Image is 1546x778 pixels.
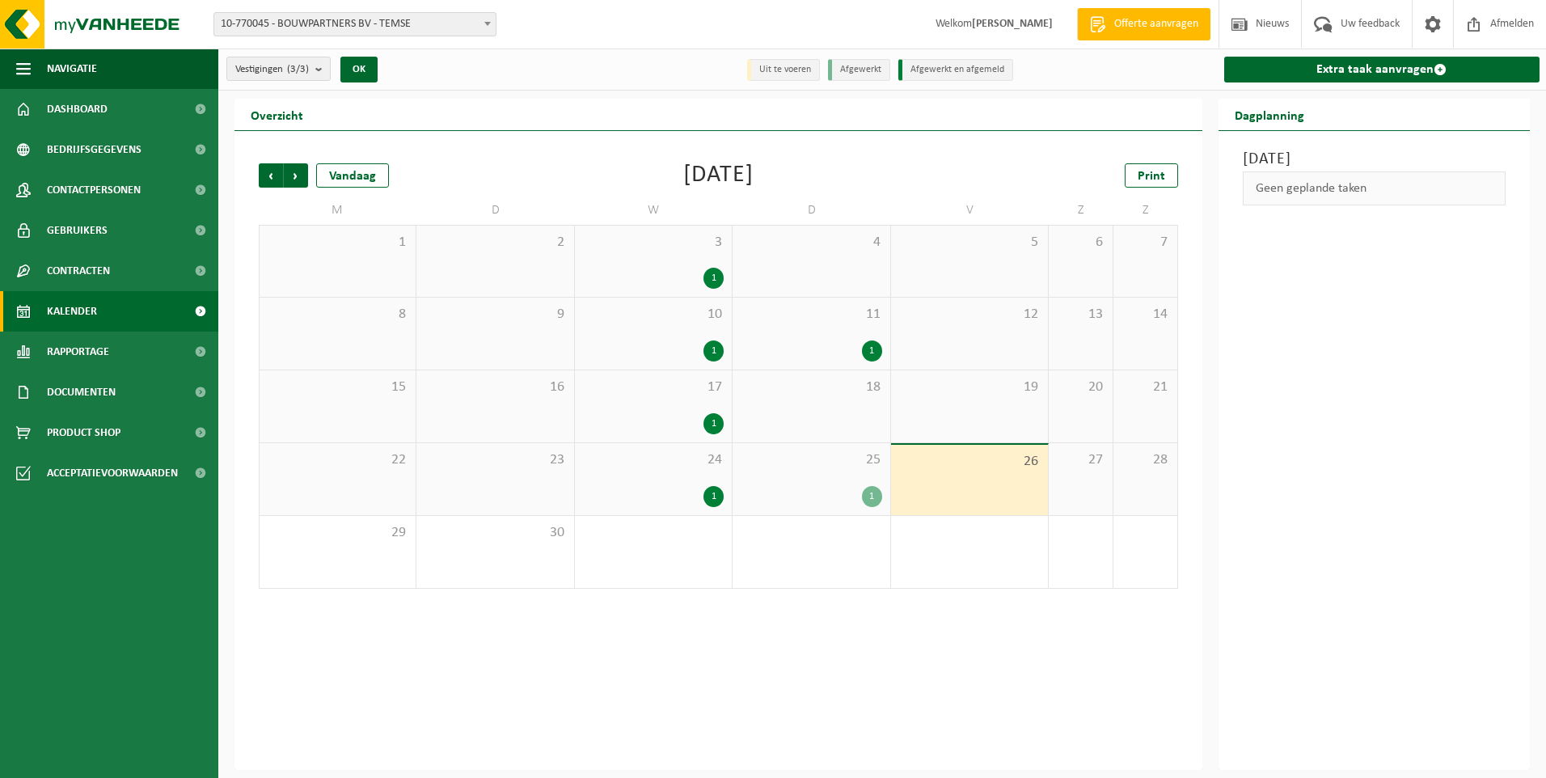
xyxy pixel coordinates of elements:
[425,234,565,252] span: 2
[259,196,416,225] td: M
[891,196,1049,225] td: V
[1138,170,1165,183] span: Print
[972,18,1053,30] strong: [PERSON_NAME]
[1057,306,1105,323] span: 13
[703,486,724,507] div: 1
[268,306,408,323] span: 8
[1243,147,1506,171] h3: [DATE]
[899,378,1040,396] span: 19
[1077,8,1210,40] a: Offerte aanvragen
[268,234,408,252] span: 1
[425,378,565,396] span: 16
[47,210,108,251] span: Gebruikers
[47,49,97,89] span: Navigatie
[583,451,724,469] span: 24
[741,306,881,323] span: 11
[583,306,724,323] span: 10
[47,372,116,412] span: Documenten
[862,340,882,362] div: 1
[683,163,754,188] div: [DATE]
[268,378,408,396] span: 15
[47,129,142,170] span: Bedrijfsgegevens
[47,291,97,332] span: Kalender
[733,196,890,225] td: D
[1110,16,1202,32] span: Offerte aanvragen
[234,99,319,130] h2: Overzicht
[425,451,565,469] span: 23
[1049,196,1113,225] td: Z
[259,163,283,188] span: Vorige
[583,378,724,396] span: 17
[898,59,1013,81] li: Afgewerkt en afgemeld
[1121,378,1169,396] span: 21
[340,57,378,82] button: OK
[47,412,120,453] span: Product Shop
[1113,196,1178,225] td: Z
[703,413,724,434] div: 1
[703,268,724,289] div: 1
[425,306,565,323] span: 9
[1219,99,1320,130] h2: Dagplanning
[1057,234,1105,252] span: 6
[1125,163,1178,188] a: Print
[316,163,389,188] div: Vandaag
[899,306,1040,323] span: 12
[47,89,108,129] span: Dashboard
[583,234,724,252] span: 3
[1224,57,1540,82] a: Extra taak aanvragen
[899,234,1040,252] span: 5
[47,251,110,291] span: Contracten
[268,451,408,469] span: 22
[747,59,820,81] li: Uit te voeren
[287,64,309,74] count: (3/3)
[226,57,331,81] button: Vestigingen(3/3)
[47,332,109,372] span: Rapportage
[703,340,724,362] div: 1
[575,196,733,225] td: W
[268,524,408,542] span: 29
[1121,451,1169,469] span: 28
[862,486,882,507] div: 1
[741,378,881,396] span: 18
[828,59,890,81] li: Afgewerkt
[425,524,565,542] span: 30
[416,196,574,225] td: D
[1121,234,1169,252] span: 7
[741,451,881,469] span: 25
[899,453,1040,471] span: 26
[47,170,141,210] span: Contactpersonen
[235,57,309,82] span: Vestigingen
[1057,378,1105,396] span: 20
[1057,451,1105,469] span: 27
[1121,306,1169,323] span: 14
[284,163,308,188] span: Volgende
[213,12,496,36] span: 10-770045 - BOUWPARTNERS BV - TEMSE
[47,453,178,493] span: Acceptatievoorwaarden
[214,13,496,36] span: 10-770045 - BOUWPARTNERS BV - TEMSE
[1243,171,1506,205] div: Geen geplande taken
[741,234,881,252] span: 4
